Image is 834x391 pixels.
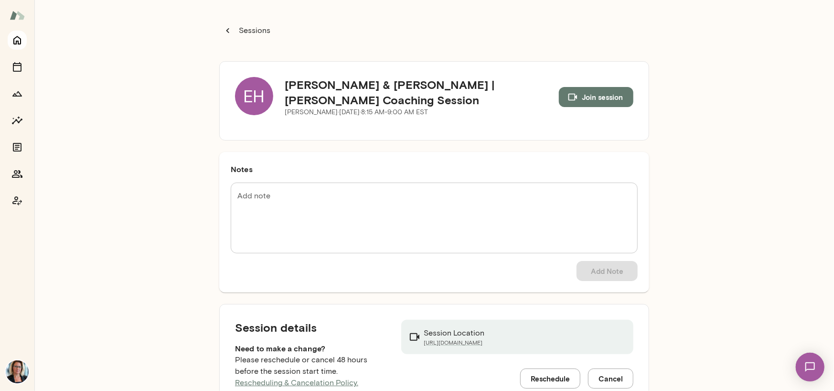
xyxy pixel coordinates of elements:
[6,360,29,383] img: Jennifer Alvarez
[8,111,27,130] button: Insights
[235,320,386,335] h5: Session details
[235,77,273,115] div: EH
[285,108,559,117] p: [PERSON_NAME] · [DATE] · 8:15 AM-9:00 AM EST
[285,77,559,108] h5: [PERSON_NAME] & [PERSON_NAME] | [PERSON_NAME] Coaching Session
[588,369,633,389] button: Cancel
[424,339,485,347] a: [URL][DOMAIN_NAME]
[231,163,638,175] h6: Notes
[8,84,27,103] button: Growth Plan
[235,354,386,389] p: Please reschedule or cancel 48 hours before the session start time.
[219,21,276,40] button: Sessions
[8,31,27,50] button: Home
[8,138,27,157] button: Documents
[235,343,386,354] h6: Need to make a change?
[237,25,270,36] p: Sessions
[424,327,485,339] p: Session Location
[8,164,27,184] button: Members
[520,369,580,389] button: Reschedule
[10,6,25,24] img: Mento
[8,191,27,210] button: Coach app
[235,378,358,387] a: Rescheduling & Cancelation Policy.
[8,57,27,76] button: Sessions
[559,87,633,107] button: Join session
